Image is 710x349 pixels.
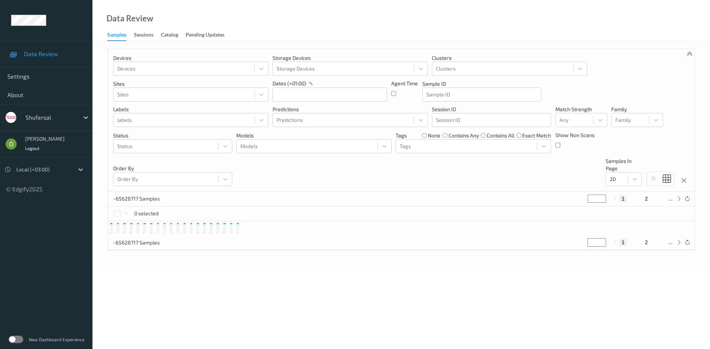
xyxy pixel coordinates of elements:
button: ... [666,239,675,246]
label: none [428,132,440,139]
p: Predictions [273,106,428,113]
p: Clusters [432,54,587,62]
div: Sessions [134,31,153,40]
p: Agent Time [391,80,418,87]
button: 2 [643,239,650,246]
p: Match Strength [555,106,607,113]
p: Status [113,132,232,139]
div: Catalog [161,31,178,40]
p: Devices [113,54,268,62]
a: Pending Updates [186,30,232,40]
div: Pending Updates [186,31,224,40]
a: Sessions [134,30,161,40]
button: 1 [619,195,627,202]
a: Catalog [161,30,186,40]
p: ~65628717 Samples [113,195,169,202]
p: Tags [396,132,407,139]
p: labels [113,106,268,113]
p: Samples In Page [606,157,642,172]
button: 1 [619,239,627,246]
p: Storage Devices [273,54,428,62]
label: exact match [522,132,551,139]
p: Models [236,132,392,139]
button: ... [666,195,675,202]
div: Samples [107,31,126,41]
div: Data Review [106,15,153,22]
p: ~65628717 Samples [113,239,169,246]
button: 2 [643,195,650,202]
p: Show Non Scans [555,131,595,139]
p: Order By [113,165,232,172]
p: Family [611,106,663,113]
p: 0 selected [134,210,159,217]
a: Samples [107,30,134,41]
p: dates (+01:00) [273,80,306,87]
p: Sites [113,80,268,88]
p: Session ID [432,106,551,113]
p: Sample ID [422,80,541,88]
label: contains all [487,132,514,139]
label: contains any [449,132,479,139]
